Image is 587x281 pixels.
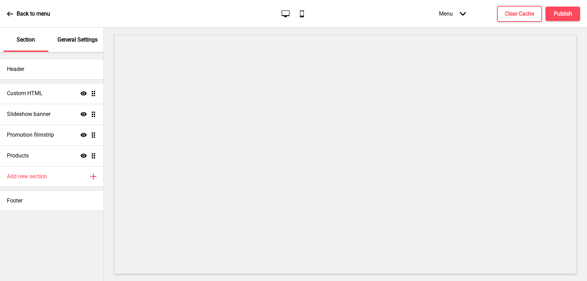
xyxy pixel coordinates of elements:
[7,90,43,97] h4: Custom HTML
[17,36,35,44] p: Section
[7,110,51,118] h4: Slideshow banner
[505,10,534,18] h4: Clear Cache
[7,65,24,73] h4: Header
[57,36,98,44] p: General Settings
[7,197,22,205] h4: Footer
[7,173,47,180] h4: Add new section
[545,7,580,21] button: Publish
[7,152,29,160] h4: Products
[17,10,50,18] p: Back to menu
[432,3,473,24] div: Menu
[7,4,50,23] a: Back to menu
[554,10,572,18] h4: Publish
[7,131,54,139] h4: Promotion filmstrip
[497,6,542,22] button: Clear Cache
